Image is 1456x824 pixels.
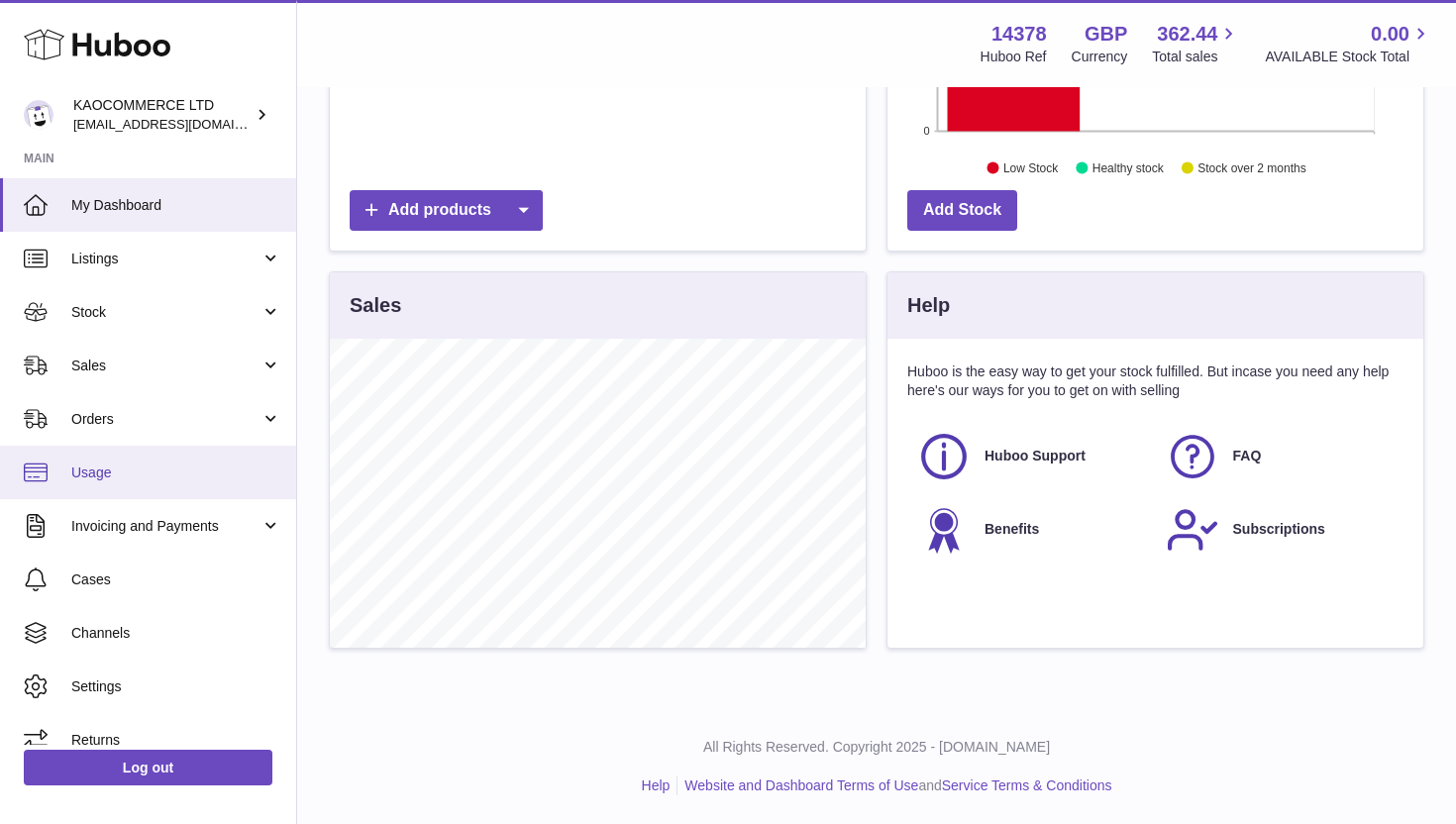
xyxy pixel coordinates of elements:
[985,447,1086,465] span: Huboo Support
[1085,21,1127,48] strong: GBP
[1197,160,1305,174] text: Stock over 2 months
[71,303,260,322] span: Stock
[71,517,260,536] span: Invoicing and Payments
[991,21,1047,48] strong: 14378
[73,96,252,134] div: KAOCOMMERCE LTD
[71,677,281,696] span: Settings
[313,738,1440,757] p: All Rights Reserved. Copyright 2025 - [DOMAIN_NAME]
[350,292,401,319] h3: Sales
[71,463,281,482] span: Usage
[981,48,1047,66] div: Huboo Ref
[985,520,1039,539] span: Benefits
[914,75,929,87] text: 0.3
[907,362,1404,400] p: Huboo is the easy way to get your stock fulfilled. But incase you need any help here's our ways f...
[907,292,950,319] h3: Help
[71,410,260,429] span: Orders
[942,777,1112,793] a: Service Terms & Conditions
[1265,21,1432,66] a: 0.00 AVAILABLE Stock Total
[917,503,1146,557] a: Benefits
[677,776,1111,795] li: and
[73,116,291,132] span: [EMAIL_ADDRESS][DOMAIN_NAME]
[1092,160,1165,174] text: Healthy stock
[24,100,53,130] img: hello@lunera.co.uk
[1157,21,1217,48] span: 362.44
[71,250,260,268] span: Listings
[71,731,281,750] span: Returns
[1166,503,1395,557] a: Subscriptions
[1152,21,1240,66] a: 362.44 Total sales
[71,570,281,589] span: Cases
[684,777,918,793] a: Website and Dashboard Terms of Use
[1166,430,1395,483] a: FAQ
[1152,48,1240,66] span: Total sales
[1371,21,1409,48] span: 0.00
[1233,447,1262,465] span: FAQ
[350,190,543,231] a: Add products
[1265,48,1432,66] span: AVAILABLE Stock Total
[71,624,281,643] span: Channels
[907,190,1017,231] a: Add Stock
[923,125,929,137] text: 0
[1003,160,1059,174] text: Low Stock
[71,196,281,215] span: My Dashboard
[1233,520,1325,539] span: Subscriptions
[642,777,671,793] a: Help
[24,750,272,785] a: Log out
[71,357,260,375] span: Sales
[1072,48,1128,66] div: Currency
[917,430,1146,483] a: Huboo Support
